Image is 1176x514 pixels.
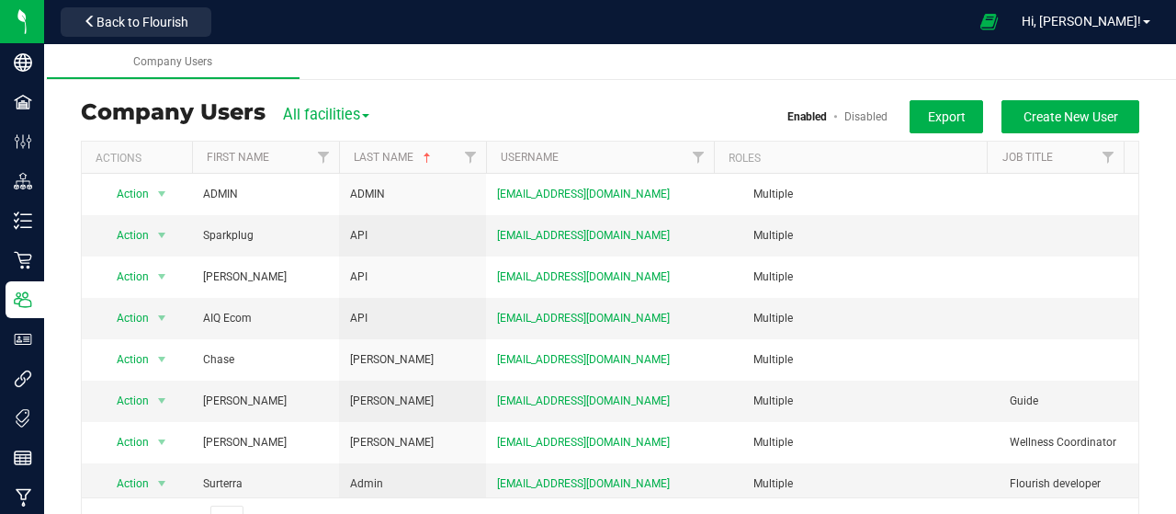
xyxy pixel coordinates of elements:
span: Multiple [753,188,793,200]
span: Chase [203,351,234,369]
a: Job Title [1002,151,1053,164]
span: [EMAIL_ADDRESS][DOMAIN_NAME] [497,227,670,245]
a: First Name [207,151,269,164]
inline-svg: Configuration [14,132,32,151]
th: Roles [714,142,987,174]
span: Company Users [133,55,212,68]
a: Filter [1093,142,1124,173]
span: [EMAIL_ADDRESS][DOMAIN_NAME] [497,475,670,493]
span: Open Ecommerce Menu [968,4,1010,40]
a: Filter [684,142,714,173]
iframe: Resource center unread badge [54,364,76,386]
a: Disabled [844,110,888,123]
span: [EMAIL_ADDRESS][DOMAIN_NAME] [497,310,670,327]
span: select [151,181,174,207]
inline-svg: Reports [14,449,32,467]
a: Last Name [354,151,435,164]
inline-svg: Retail [14,251,32,269]
div: Actions [96,152,185,165]
span: Admin [350,475,383,493]
span: Back to Flourish [96,15,188,29]
span: Action [100,347,151,372]
span: Action [100,305,151,331]
span: Multiple [753,436,793,449]
span: select [151,429,174,455]
span: [PERSON_NAME] [350,393,434,410]
span: ADMIN [203,186,238,203]
span: AIQ Ecom [203,310,252,327]
a: Enabled [787,110,827,123]
h3: Company Users [81,100,266,124]
span: Action [100,388,151,414]
span: select [151,347,174,372]
a: Filter [309,142,339,173]
span: select [151,388,174,414]
inline-svg: Inventory [14,211,32,230]
span: Multiple [753,229,793,242]
span: Action [100,429,151,455]
span: Multiple [753,270,793,283]
span: API [350,268,367,286]
span: [EMAIL_ADDRESS][DOMAIN_NAME] [497,351,670,369]
a: Username [501,151,559,164]
inline-svg: Tags [14,409,32,428]
span: Action [100,471,151,497]
span: [EMAIL_ADDRESS][DOMAIN_NAME] [497,186,670,203]
span: ADMIN [350,186,385,203]
span: Multiple [753,312,793,325]
span: [PERSON_NAME] [203,268,287,286]
span: Flourish developer [1010,475,1101,493]
button: Create New User [1001,100,1139,133]
span: API [350,310,367,327]
span: [PERSON_NAME] [350,351,434,369]
span: Export [928,109,966,124]
span: select [151,264,174,290]
iframe: Resource center [18,367,73,422]
a: Filter [456,142,486,173]
button: Export [910,100,983,133]
span: [PERSON_NAME] [350,434,434,451]
span: [EMAIL_ADDRESS][DOMAIN_NAME] [497,434,670,451]
span: Create New User [1023,109,1118,124]
inline-svg: Manufacturing [14,488,32,507]
span: [EMAIL_ADDRESS][DOMAIN_NAME] [497,393,670,410]
inline-svg: User Roles [14,330,32,348]
span: [PERSON_NAME] [203,393,287,410]
span: API [350,227,367,245]
span: Multiple [753,477,793,490]
span: All facilities [283,106,369,123]
span: Sparkplug [203,227,254,245]
button: Back to Flourish [61,7,211,37]
span: select [151,305,174,331]
inline-svg: Distribution [14,172,32,190]
span: select [151,223,174,248]
span: Multiple [753,394,793,407]
span: Action [100,223,151,248]
inline-svg: Facilities [14,93,32,111]
span: Hi, [PERSON_NAME]! [1022,14,1141,29]
inline-svg: Integrations [14,370,32,388]
span: [PERSON_NAME] [203,434,287,451]
inline-svg: Users [14,291,32,309]
span: Surterra [203,475,243,493]
span: select [151,471,174,497]
span: [EMAIL_ADDRESS][DOMAIN_NAME] [497,268,670,286]
span: Guide [1010,393,1038,410]
inline-svg: Company [14,53,32,72]
span: Action [100,181,151,207]
span: Action [100,264,151,290]
span: Multiple [753,353,793,366]
span: Wellness Coordinator [1010,434,1116,451]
